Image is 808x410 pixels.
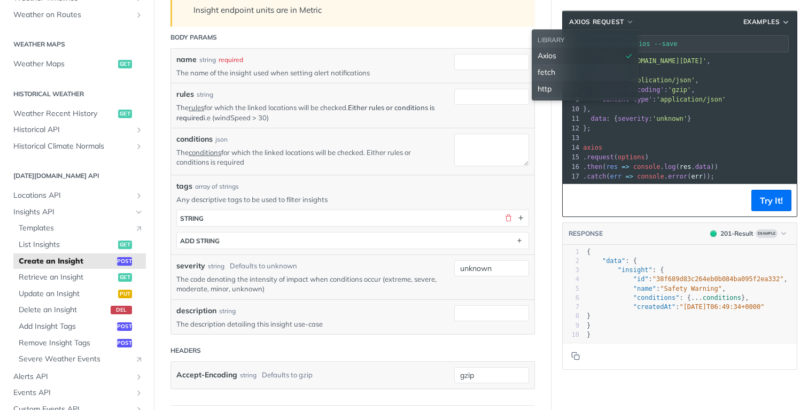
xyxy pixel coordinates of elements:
span: "data" [602,257,625,265]
button: string [177,210,529,226]
span: List Insights [19,239,115,250]
span: "id" [633,275,649,283]
span: conditions [703,294,741,301]
div: 16 [563,162,581,172]
a: Weather Recent Historyget [8,106,146,122]
span: "name" [633,285,656,292]
span: }; [583,125,591,132]
span: : { [587,257,637,265]
span: console [637,173,664,180]
a: List Insightsget [13,237,146,253]
div: required [219,55,243,65]
div: 5 [563,284,579,293]
a: Insights APIHide subpages for Insights API [8,204,146,220]
input: Request instructions [585,40,788,48]
span: Weather Recent History [13,109,115,119]
span: "[DATE]T06:49:34+0000" [679,303,764,311]
span: { [587,248,591,256]
a: Alerts APIShow subpages for Alerts API [8,369,146,385]
strong: Either rules or conditions is required [176,103,434,121]
p: The description detailing this insight use-case [176,319,438,329]
label: rules [176,89,194,100]
a: Locations APIShow subpages for Locations API [8,188,146,204]
span: Templates [19,223,129,234]
button: Delete [503,213,513,223]
button: Show [516,213,525,223]
a: Severe Weather EventsLink [13,351,146,367]
span: get [118,241,132,249]
div: 4 [563,275,579,284]
div: json [215,135,228,144]
button: Axios Request [565,17,638,27]
p: Any descriptive tags to be used to filter insights [176,195,529,204]
span: Historical API [13,125,132,135]
div: Body Params [170,33,217,42]
a: Retrieve an Insightget [13,269,146,285]
a: Delete an Insightdel [13,302,146,318]
span: Example [756,229,778,238]
p: The name of the insight used when setting alert notifications [176,68,438,78]
div: 15 [563,152,581,162]
span: : [587,303,764,311]
h2: [DATE][DOMAIN_NAME] API [8,171,146,181]
div: string [199,55,216,65]
span: Examples [743,17,780,27]
span: ... [691,294,703,301]
a: Update an Insightput [13,286,146,302]
span: Insights API [13,207,132,218]
span: 'gzip' [668,86,691,94]
span: severity [618,115,649,122]
span: '[URL][DOMAIN_NAME][DATE]' [606,57,706,65]
span: Severe Weather Events [19,354,129,365]
span: data [695,163,711,171]
button: Try It! [751,190,791,211]
span: Events API [13,388,132,398]
div: 10 [563,104,581,114]
div: string [197,90,213,99]
div: 201 - Result [720,229,753,238]
div: 7 [563,303,579,312]
button: Copy to clipboard [568,348,583,364]
span: res [680,163,692,171]
a: Remove Insight Tagspost [13,335,146,351]
span: 'application/json' [626,76,695,84]
span: err [610,173,622,180]
span: options [618,153,645,161]
span: : [583,96,726,103]
button: Show subpages for Historical API [135,126,143,134]
button: Examples [740,17,794,27]
label: Accept-Encoding [176,367,237,383]
div: 1 [563,247,579,257]
span: "createdAt" [633,303,675,311]
span: error [668,173,687,180]
div: Defaults to unknown [230,261,297,272]
span: => [621,163,629,171]
span: post [117,257,132,266]
span: get [118,273,132,282]
span: . ( ) [583,153,649,161]
p: The for which the linked locations will be checked. Either rules or conditions is required [176,148,438,167]
a: Historical APIShow subpages for Historical API [8,122,146,138]
label: conditions [176,134,213,145]
span: get [118,110,132,118]
div: string [180,214,204,222]
span: Historical Climate Normals [13,141,132,152]
span: "conditions" [633,294,680,301]
a: conditions [189,148,221,157]
button: 201201-ResultExample [705,228,791,239]
label: name [176,54,197,65]
div: ADD string [180,237,220,245]
span: Weather Maps [13,59,115,69]
div: 2 [563,257,579,266]
span: res [606,163,618,171]
button: Copy to clipboard [568,192,583,208]
span: post [117,339,132,347]
button: Show subpages for Locations API [135,191,143,200]
span: }, [583,105,591,113]
a: Events APIShow subpages for Events API [8,385,146,401]
span: Delete an Insight [19,305,108,315]
a: Weather Mapsget [8,56,146,72]
span: axios [583,144,602,151]
a: Create an Insightpost [13,253,146,269]
span: "Safety Warning" [660,285,722,292]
